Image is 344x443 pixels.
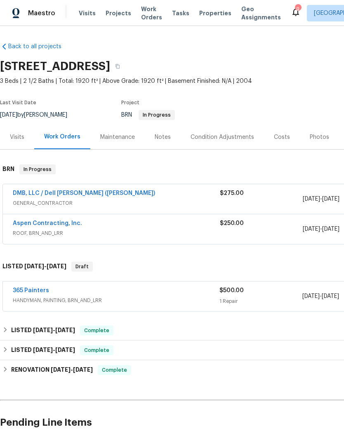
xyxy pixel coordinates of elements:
a: DMB, LLC / Dell [PERSON_NAME] ([PERSON_NAME]) [13,190,155,196]
span: Work Orders [141,5,162,21]
span: [DATE] [322,196,339,202]
span: [DATE] [24,263,44,269]
span: - [33,347,75,353]
span: Visits [79,9,96,17]
span: [DATE] [47,263,66,269]
span: [DATE] [55,347,75,353]
div: Condition Adjustments [191,133,254,141]
span: In Progress [20,165,55,173]
span: - [24,263,66,269]
span: $275.00 [220,190,244,196]
span: [DATE] [73,367,93,373]
h6: LISTED [11,345,75,355]
span: Maestro [28,9,55,17]
span: [DATE] [303,196,320,202]
h6: BRN [2,164,14,174]
span: [DATE] [322,226,339,232]
div: Notes [155,133,171,141]
span: [DATE] [302,293,320,299]
span: Complete [81,346,113,354]
span: Tasks [172,10,189,16]
h6: LISTED [11,326,75,335]
span: Complete [99,366,130,374]
span: Complete [81,326,113,335]
span: - [302,292,339,300]
div: 1 Repair [219,297,302,305]
span: ROOF, BRN_AND_LRR [13,229,220,237]
h6: LISTED [2,262,66,272]
h6: RENOVATION [11,365,93,375]
span: - [33,327,75,333]
span: $500.00 [219,288,244,293]
div: 9 [295,5,301,13]
span: - [51,367,93,373]
div: Photos [310,133,329,141]
div: Costs [274,133,290,141]
span: HANDYMAN, PAINTING, BRN_AND_LRR [13,296,219,305]
div: Visits [10,133,24,141]
span: Projects [106,9,131,17]
span: In Progress [139,113,174,117]
a: Aspen Contracting, Inc. [13,220,82,226]
a: 365 Painters [13,288,49,293]
span: Properties [199,9,231,17]
span: Project [121,100,139,105]
button: Copy Address [110,59,125,74]
span: [DATE] [303,226,320,232]
span: [DATE] [33,347,53,353]
span: [DATE] [51,367,71,373]
span: BRN [121,112,175,118]
span: - [303,225,339,233]
span: Draft [72,263,92,271]
span: - [303,195,339,203]
span: [DATE] [33,327,53,333]
span: [DATE] [55,327,75,333]
span: [DATE] [322,293,339,299]
span: Geo Assignments [241,5,281,21]
span: $250.00 [220,220,244,226]
div: Work Orders [44,133,80,141]
span: GENERAL_CONTRACTOR [13,199,220,207]
div: Maintenance [100,133,135,141]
